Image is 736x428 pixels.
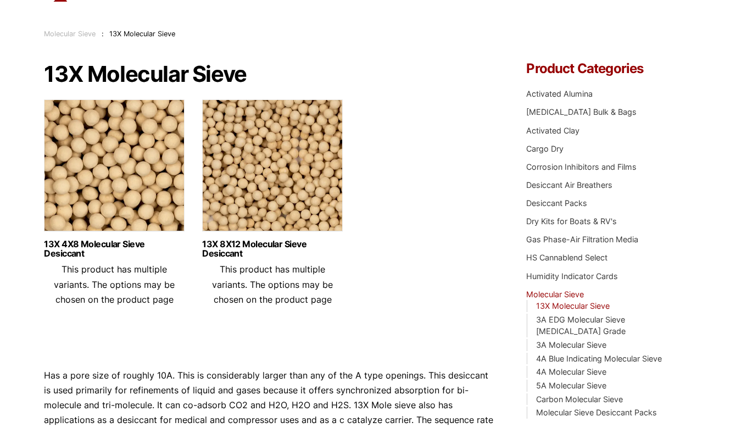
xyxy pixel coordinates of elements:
[44,240,185,258] a: 13X 4X8 Molecular Sieve Desiccant
[102,30,104,38] span: :
[526,235,638,244] a: Gas Phase-Air Filtration Media
[109,30,175,38] span: 13X Molecular Sieve
[526,162,637,171] a: Corrosion Inhibitors and Films
[536,340,606,349] a: 3A Molecular Sieve
[526,107,637,116] a: [MEDICAL_DATA] Bulk & Bags
[526,216,617,226] a: Dry Kits for Boats & RV's
[536,301,610,310] a: 13X Molecular Sieve
[44,62,494,86] h1: 13X Molecular Sieve
[526,144,564,153] a: Cargo Dry
[526,198,587,208] a: Desiccant Packs
[44,30,96,38] a: Molecular Sieve
[536,367,606,376] a: 4A Molecular Sieve
[536,394,623,404] a: Carbon Molecular Sieve
[536,315,626,336] a: 3A EDG Molecular Sieve [MEDICAL_DATA] Grade
[526,180,612,190] a: Desiccant Air Breathers
[212,264,333,304] span: This product has multiple variants. The options may be chosen on the product page
[526,253,607,262] a: HS Cannablend Select
[536,408,657,417] a: Molecular Sieve Desiccant Packs
[526,89,593,98] a: Activated Alumina
[526,126,579,135] a: Activated Clay
[54,264,175,304] span: This product has multiple variants. The options may be chosen on the product page
[526,271,618,281] a: Humidity Indicator Cards
[526,62,692,75] h4: Product Categories
[536,354,662,363] a: 4A Blue Indicating Molecular Sieve
[202,240,343,258] a: 13X 8X12 Molecular Sieve Desiccant
[526,290,584,299] a: Molecular Sieve
[536,381,606,390] a: 5A Molecular Sieve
